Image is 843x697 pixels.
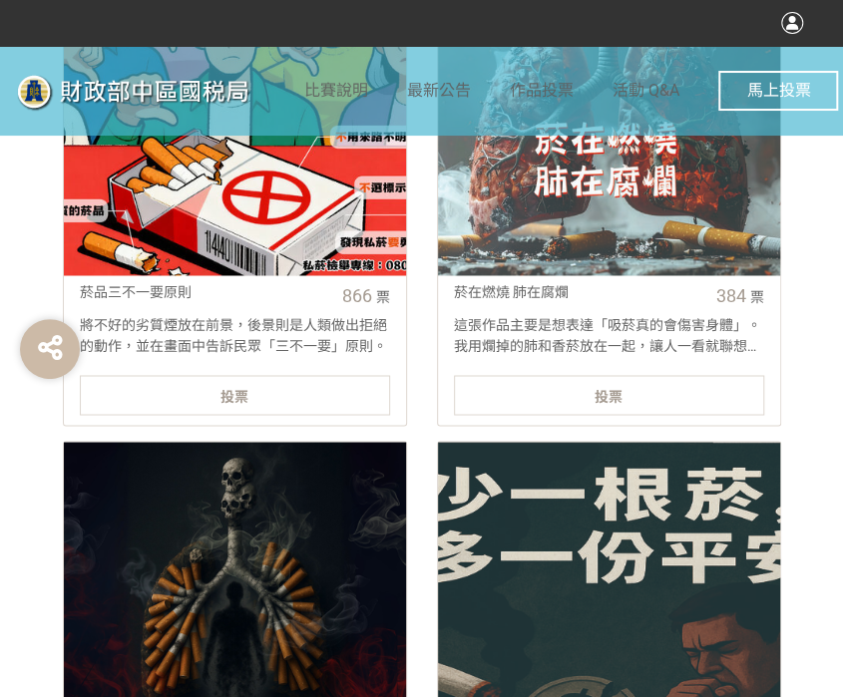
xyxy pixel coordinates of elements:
a: 活動 Q&A [613,46,679,136]
a: 作品投票 [510,46,574,136]
span: 比賽說明 [304,81,368,100]
span: 馬上投票 [746,81,810,100]
div: 這張作品主要是想表達「吸菸真的會傷害身體」。我用爛掉的肺和香菸放在一起，讓人一看就聯想到抽菸會讓肺壞掉。比起單純用文字說明，用圖像直接呈現更有衝擊感，也能讓人更快理解菸害的嚴重性。希望看到這張圖... [438,315,780,355]
span: 866 [342,285,372,306]
span: 最新公告 [407,81,471,100]
span: 投票 [220,388,248,404]
span: 活動 Q&A [613,81,679,100]
span: 投票 [595,388,623,404]
a: 最新公告 [407,46,471,136]
div: 菸在燃燒 肺在腐爛 [454,282,702,303]
span: 作品投票 [510,81,574,100]
span: 票 [750,289,764,305]
span: 384 [716,285,746,306]
a: 比賽說明 [304,46,368,136]
button: 馬上投票 [718,71,838,111]
div: 菸品三不一要原則 [80,282,328,303]
img: 「拒菸新世界 AI告訴你」防制菸品稅捐逃漏 徵件比賽 [5,67,304,117]
div: 將不好的劣質煙放在前景，後景則是人類做出拒絕的動作，並在畫面中告訴民眾「三不一要」原則。 [64,315,406,355]
span: 票 [376,289,390,305]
